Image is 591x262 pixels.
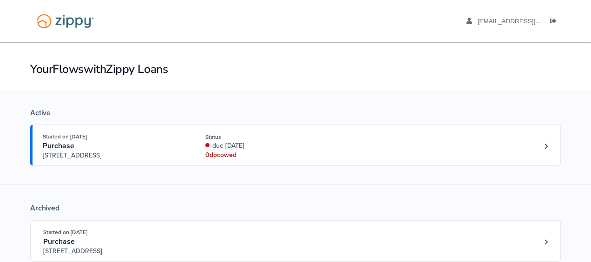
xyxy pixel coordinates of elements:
h1: Your Flows with Zippy Loans [30,61,561,77]
div: Status [205,133,329,141]
div: 0 doc owed [205,151,329,160]
a: Open loan 4178210 [30,220,561,262]
a: Loan number 4178210 [539,235,553,249]
span: [STREET_ADDRESS] [43,151,184,160]
div: due [DATE] [205,141,329,151]
a: edit profile [466,18,584,27]
span: Started on [DATE] [43,133,87,140]
span: [STREET_ADDRESS] [43,247,185,256]
span: chiltonjp26@gmail.com [478,18,584,25]
span: Purchase [43,141,74,151]
div: Active [30,108,561,118]
a: Open loan 4231650 [30,124,561,166]
div: Archived [30,203,561,213]
a: Loan number 4231650 [539,139,553,153]
span: Started on [DATE] [43,229,87,236]
span: Purchase [43,237,75,246]
img: Logo [31,9,100,33]
a: Log out [550,18,560,27]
